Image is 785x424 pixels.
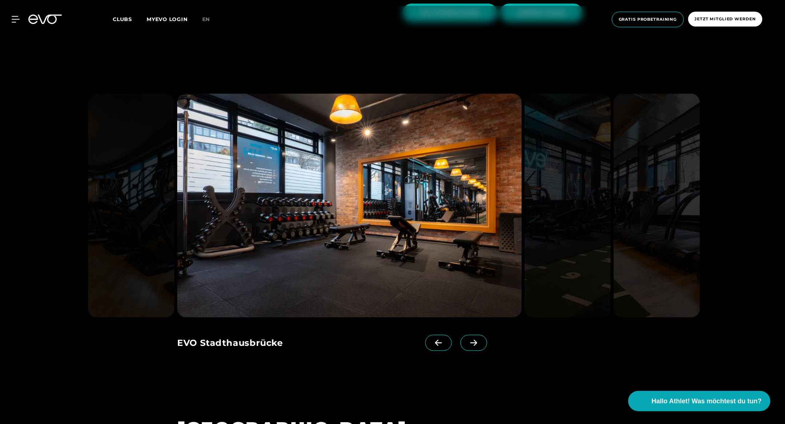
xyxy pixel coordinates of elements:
[113,16,132,23] span: Clubs
[610,12,686,27] a: Gratis Probetraining
[113,16,147,23] a: Clubs
[177,94,522,318] img: evofitness
[525,94,611,318] img: evofitness
[619,16,677,23] span: Gratis Probetraining
[695,16,756,22] span: Jetzt Mitglied werden
[202,15,219,24] a: en
[202,16,210,23] span: en
[686,12,765,27] a: Jetzt Mitglied werden
[651,396,762,406] span: Hallo Athlet! Was möchtest du tun?
[88,94,174,318] img: evofitness
[628,391,770,411] button: Hallo Athlet! Was möchtest du tun?
[147,16,188,23] a: MYEVO LOGIN
[614,94,700,318] img: evofitness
